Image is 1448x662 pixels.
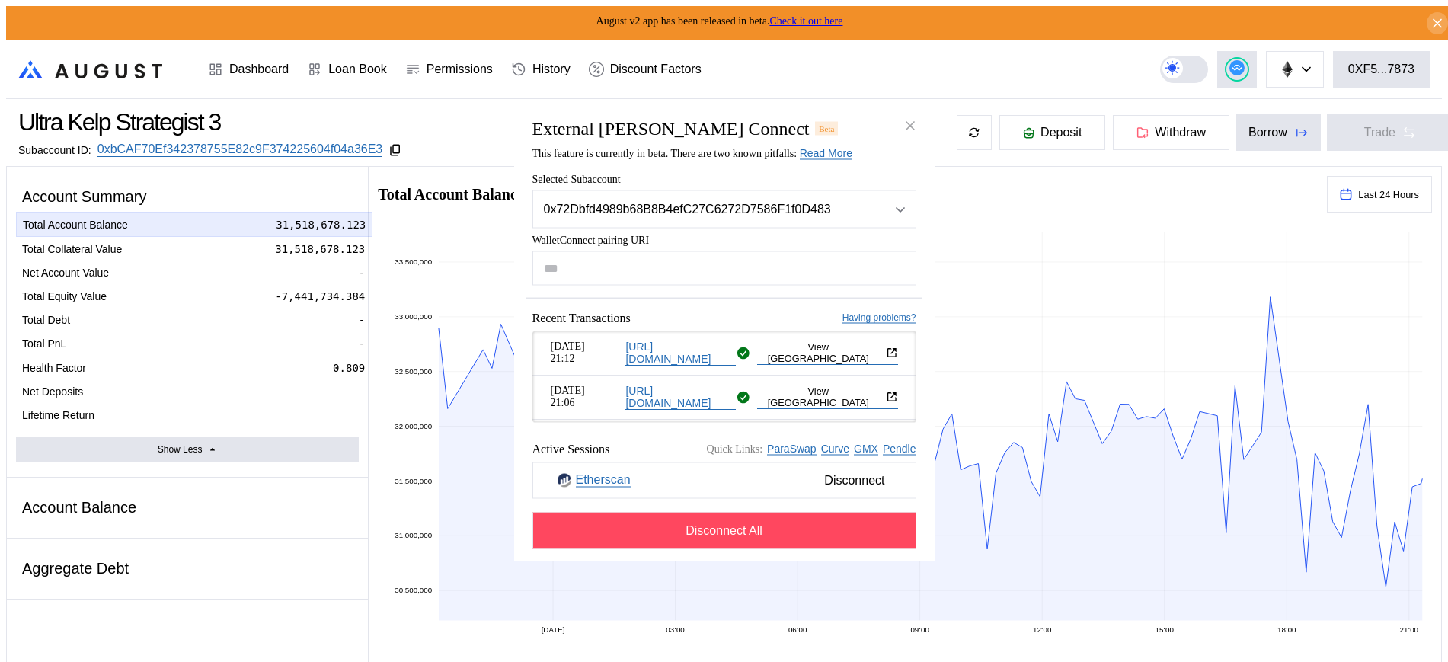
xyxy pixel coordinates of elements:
div: - [359,337,365,350]
div: - [359,266,365,280]
a: [URL][DOMAIN_NAME] [625,340,736,365]
span: Active Sessions [532,442,610,456]
div: 0.809 [333,361,365,375]
span: Deposit [1040,126,1082,139]
div: Account Balance [16,493,359,523]
div: Lifetime Return [22,408,94,422]
button: View [GEOGRAPHIC_DATA] [757,385,898,408]
text: 12:00 [1033,625,1052,634]
span: August v2 app has been released in beta. [596,15,843,27]
div: Trade [1364,126,1395,139]
div: History [532,62,571,76]
a: GMX [854,443,878,456]
a: Read More [800,146,852,159]
img: Etherscan [558,473,571,487]
div: Ultra Kelp Strategist 3 [18,108,220,136]
span: Withdraw [1155,126,1206,139]
a: Check it out here [769,15,842,27]
div: Beta [815,121,838,135]
span: Quick Links: [707,443,763,455]
h2: Total Account Balance [378,187,1315,202]
div: 0XF5...7873 [1348,62,1414,76]
div: Permissions [427,62,493,76]
text: 03:00 [666,625,686,634]
span: This feature is currently in beta. There are two known pitfalls: [532,147,852,158]
button: Disconnect All [532,512,916,548]
span: Disconnect [818,467,890,493]
div: - [359,313,365,327]
span: WalletConnect pairing URI [532,234,916,246]
text: 15:00 [1156,625,1175,634]
text: 32,000,000 [395,422,433,430]
span: [DATE] 21:12 [551,341,620,365]
div: Borrow [1248,126,1287,139]
img: chain logo [1279,61,1296,78]
a: View [GEOGRAPHIC_DATA] [757,341,898,364]
a: Pendle [883,443,916,456]
div: Health Factor [22,361,86,375]
div: - [359,385,365,398]
div: Aggregate Debt [16,554,359,584]
a: [URL][DOMAIN_NAME] [625,384,736,409]
button: EtherscanEtherscanDisconnect [532,462,916,498]
text: 31,000,000 [395,531,433,539]
div: Subaccount ID: [18,144,91,156]
div: Net Deposits [22,385,83,398]
a: 0xbCAF70Ef342378755E82c9F374225604f04a36E3 [97,142,383,157]
div: Net Account Value [22,266,109,280]
text: 30,500,000 [395,586,433,594]
div: Dashboard [229,62,289,76]
a: Etherscan [576,473,631,488]
div: Show Less [158,444,203,455]
a: ParaSwap [767,443,817,456]
button: close modal [898,114,922,138]
div: Total Account Balance [23,218,128,232]
button: Open menu [532,190,916,228]
text: 09:00 [911,625,930,634]
a: Having problems? [842,312,916,324]
text: 33,500,000 [395,257,433,266]
span: Selected Subaccount [532,173,916,185]
text: 31,500,000 [395,477,433,485]
div: - [359,408,365,422]
a: Curve [821,443,849,456]
div: 31,518,678.123 [276,218,366,232]
div: Loan Book [328,62,387,76]
div: Account Summary [16,182,359,212]
span: Recent Transactions [532,311,631,325]
div: Total Debt [22,313,70,327]
div: Total Collateral Value [22,242,122,256]
text: [DATE] [542,625,565,634]
div: -7,441,734.384 [275,289,365,303]
h2: External [PERSON_NAME] Connect [532,118,810,139]
text: 21:00 [1400,625,1419,634]
div: 31,518,678.123 [275,242,365,256]
button: View [GEOGRAPHIC_DATA] [757,341,898,363]
div: Discount Factors [610,62,702,76]
text: 18:00 [1277,625,1296,634]
div: 0x72Dbfd4989b68B8B4efC27C6272D7586F1f0D483 [544,202,865,216]
text: 06:00 [788,625,807,634]
text: 33,000,000 [395,312,433,321]
div: Total Equity Value [22,289,107,303]
text: 32,500,000 [395,367,433,376]
span: Disconnect All [686,523,762,537]
div: Total PnL [22,337,66,350]
span: [DATE] 21:06 [551,385,620,409]
span: Last 24 Hours [1358,189,1419,200]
